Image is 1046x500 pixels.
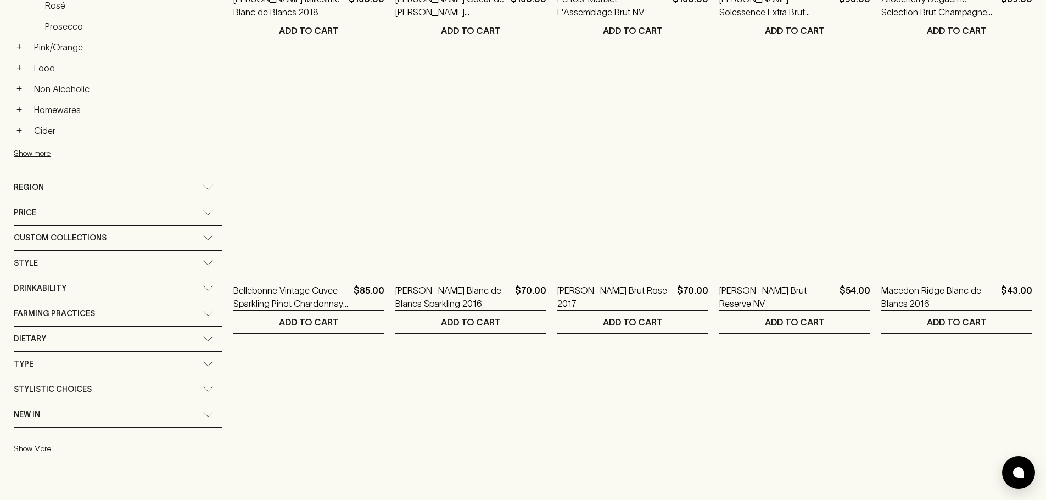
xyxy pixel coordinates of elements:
button: ADD TO CART [395,311,546,333]
div: Dietary [14,327,222,351]
a: [PERSON_NAME] Brut Reserve NV [719,284,835,310]
span: Style [14,256,38,270]
button: + [14,125,25,136]
a: Prosecco [40,17,222,36]
a: Homewares [29,100,222,119]
div: Farming Practices [14,301,222,326]
div: Stylistic Choices [14,377,222,402]
p: $54.00 [840,284,870,310]
button: + [14,83,25,94]
img: Blackhearts & Sparrows Man [557,75,708,267]
span: Type [14,357,33,371]
a: Macedon Ridge Blanc de Blancs 2016 [881,284,997,310]
span: Dietary [14,332,46,346]
a: Food [29,59,222,77]
span: Farming Practices [14,307,95,321]
button: ADD TO CART [719,19,870,42]
p: ADD TO CART [279,24,339,37]
span: Region [14,181,44,194]
p: ADD TO CART [441,316,501,329]
span: Custom Collections [14,231,107,245]
div: Custom Collections [14,226,222,250]
button: ADD TO CART [233,19,384,42]
p: $70.00 [515,284,546,310]
a: Bellebonne Vintage Cuvee Sparkling Pinot Chardonnay 2021 [233,284,349,310]
p: $70.00 [677,284,708,310]
span: Drinkability [14,282,66,295]
a: Cider [29,121,222,140]
a: Pink/Orange [29,38,222,57]
button: ADD TO CART [395,19,546,42]
p: $43.00 [1001,284,1032,310]
button: ADD TO CART [557,19,708,42]
img: Bellebonne Vintage Cuvee Sparkling Pinot Chardonnay 2021 [233,75,384,267]
button: ADD TO CART [881,311,1032,333]
div: Type [14,352,222,377]
span: New In [14,408,40,422]
p: ADD TO CART [603,24,663,37]
p: ADD TO CART [765,24,825,37]
button: ADD TO CART [881,19,1032,42]
button: + [14,63,25,74]
a: Non Alcoholic [29,80,222,98]
a: [PERSON_NAME] Brut Rose 2017 [557,284,673,310]
p: $85.00 [354,284,384,310]
img: Macedon Ridge Blanc de Blancs 2016 [881,75,1032,267]
img: Stefano Lubiana Brut Reserve NV [719,75,870,267]
p: ADD TO CART [927,316,987,329]
div: Price [14,200,222,225]
p: ADD TO CART [603,316,663,329]
p: ADD TO CART [441,24,501,37]
div: New In [14,402,222,427]
button: + [14,104,25,115]
button: ADD TO CART [719,311,870,333]
button: Show More [14,437,158,460]
div: Style [14,251,222,276]
button: ADD TO CART [233,311,384,333]
div: Region [14,175,222,200]
p: ADD TO CART [927,24,987,37]
p: ADD TO CART [765,316,825,329]
div: Drinkability [14,276,222,301]
button: ADD TO CART [557,311,708,333]
span: Stylistic Choices [14,383,92,396]
button: Show more [14,142,158,165]
a: [PERSON_NAME] Blanc de Blancs Sparkling 2016 [395,284,511,310]
p: ADD TO CART [279,316,339,329]
span: Price [14,206,36,220]
button: + [14,42,25,53]
img: Stefano Lubiana Blanc de Blancs Sparkling 2016 [395,75,546,267]
img: bubble-icon [1013,467,1024,478]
